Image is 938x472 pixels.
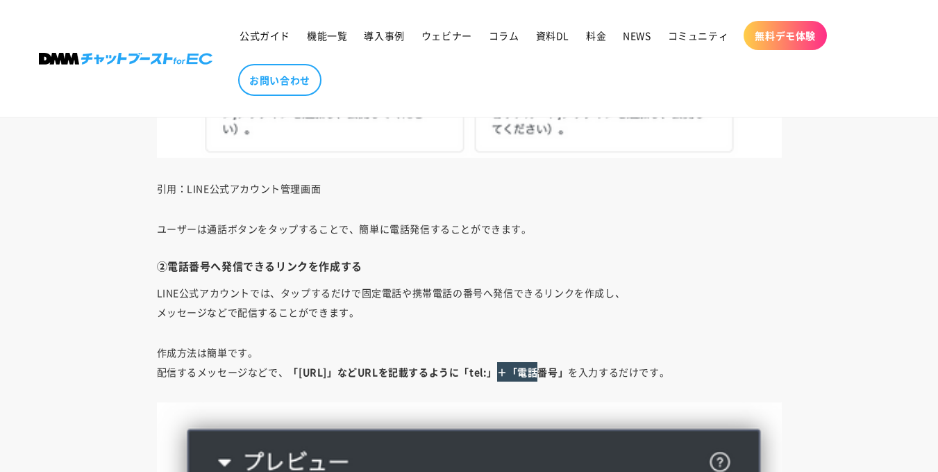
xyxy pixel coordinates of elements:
a: 公式ガイド [231,21,299,50]
span: お問い合わせ [249,74,310,86]
span: NEWS [623,29,651,42]
span: コラム [489,29,519,42]
span: 無料デモ体験 [755,29,816,42]
a: NEWS [614,21,659,50]
span: ウェビナー [421,29,472,42]
a: お問い合わせ [238,64,321,96]
span: 機能一覧 [307,29,347,42]
a: 導入事例 [355,21,412,50]
p: 作成方法は簡単です。 配信するメッセージなどで、 を入力するだけです。 [157,343,782,382]
a: 料金 [578,21,614,50]
img: 株式会社DMM Boost [39,53,212,65]
a: コミュニティ [660,21,737,50]
span: 公式ガイド [240,29,290,42]
a: 無料デモ体験 [744,21,827,50]
span: コミュニティ [668,29,729,42]
p: LINE公式アカウントでは、タップするだけで固定電話や携帯電話の番号へ発信できるリンクを作成し、 メッセージなどで配信することができます。 [157,283,782,322]
span: 料金 [586,29,606,42]
a: ウェビナー [413,21,480,50]
a: 機能一覧 [299,21,355,50]
p: ユーザーは通話ボタンをタップすることで、簡単に電話発信することができます。 [157,219,782,238]
h4: ②電話番号へ発信できるリンクを作成する [157,259,782,273]
strong: 「[URL]」などURLを記載するように「tel:」＋「電話番号」 [288,365,568,379]
a: 資料DL [528,21,578,50]
span: 導入事例 [364,29,404,42]
a: コラム [480,21,528,50]
span: 資料DL [536,29,569,42]
p: 引用：LINE公式アカウント管理画面 [157,179,782,198]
